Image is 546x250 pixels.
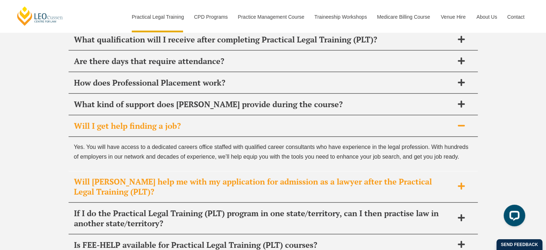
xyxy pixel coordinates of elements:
span: Yes. You will have access to a dedicated careers office staffed with qualified career consultants... [74,144,468,160]
a: Practical Legal Training [126,1,189,32]
h2: If I do the Practical Legal Training (PLT) program in one state/territory, can I then practise la... [74,208,454,228]
a: Traineeship Workshops [309,1,372,32]
a: About Us [471,1,502,32]
h2: What qualification will I receive after completing Practical Legal Training (PLT)? [74,35,454,45]
a: Practice Management Course [233,1,309,32]
iframe: LiveChat chat widget [498,202,528,232]
h2: How does Professional Placement work? [74,78,454,88]
a: CPD Programs [188,1,232,32]
h2: Is FEE-HELP available for Practical Legal Training (PLT) courses? [74,240,454,250]
a: Venue Hire [435,1,471,32]
h2: Will I get help finding a job? [74,121,454,131]
a: [PERSON_NAME] Centre for Law [16,6,64,26]
h2: What kind of support does [PERSON_NAME] provide during the course? [74,99,454,109]
h2: Will [PERSON_NAME] help me with my application for admission as a lawyer after the Practical Lega... [74,177,454,197]
h2: Are there days that require attendance? [74,56,454,66]
a: Medicare Billing Course [372,1,435,32]
a: Contact [502,1,530,32]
